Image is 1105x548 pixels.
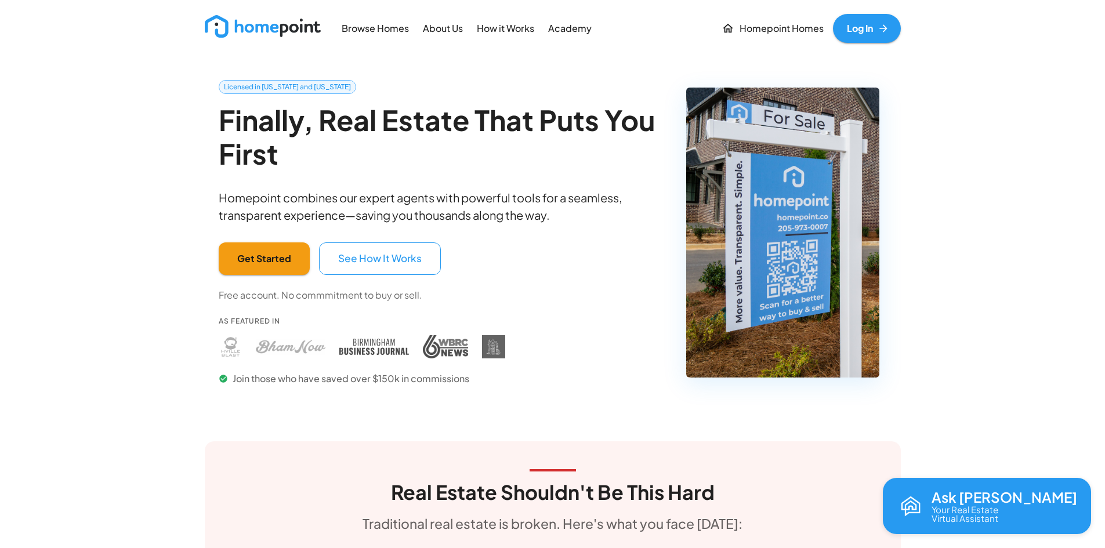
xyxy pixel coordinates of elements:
[342,22,409,35] p: Browse Homes
[686,88,879,378] img: Homepoint real estate for sale sign - Licensed brokerage in Alabama and Tennessee
[717,14,828,43] a: Homepoint Homes
[219,80,356,94] a: Licensed in [US_STATE] and [US_STATE]
[319,242,441,275] button: See How It Works
[833,14,901,43] a: Log In
[472,15,539,41] a: How it Works
[391,481,715,504] h3: Real Estate Shouldn't Be This Hard
[482,335,505,358] img: DIY Homebuyers Academy press coverage - Homepoint featured in DIY Homebuyers Academy
[740,22,824,35] p: Homepoint Homes
[363,513,742,535] h6: Traditional real estate is broken. Here's what you face [DATE]:
[219,189,657,224] p: Homepoint combines our expert agents with powerful tools for a seamless, transparent experience—s...
[219,289,422,302] p: Free account. No commmitment to buy or sell.
[219,82,356,92] span: Licensed in [US_STATE] and [US_STATE]
[219,103,657,170] h2: Finally, Real Estate That Puts You First
[219,316,505,326] p: As Featured In
[423,22,463,35] p: About Us
[548,22,592,35] p: Academy
[544,15,596,41] a: Academy
[418,15,468,41] a: About Us
[256,335,325,358] img: Bham Now press coverage - Homepoint featured in Bham Now
[897,492,925,520] img: Reva
[477,22,534,35] p: How it Works
[219,335,242,358] img: Huntsville Blast press coverage - Homepoint featured in Huntsville Blast
[423,335,468,358] img: WBRC press coverage - Homepoint featured in WBRC
[932,489,1077,505] p: Ask [PERSON_NAME]
[205,15,321,38] img: new_logo_light.png
[932,505,998,522] p: Your Real Estate Virtual Assistant
[339,335,409,358] img: Birmingham Business Journal press coverage - Homepoint featured in Birmingham Business Journal
[337,15,414,41] a: Browse Homes
[883,478,1091,534] button: Open chat with Reva
[219,372,505,386] p: Join those who have saved over $150k in commissions
[219,242,310,275] button: Get Started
